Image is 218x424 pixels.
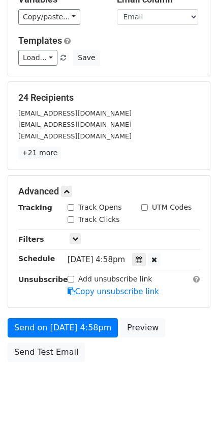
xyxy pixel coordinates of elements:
[18,275,68,284] strong: Unsubscribe
[78,274,152,285] label: Add unsubscribe link
[18,186,200,197] h5: Advanced
[18,121,132,128] small: [EMAIL_ADDRESS][DOMAIN_NAME]
[167,375,218,424] iframe: Chat Widget
[78,202,122,213] label: Track Opens
[18,50,57,66] a: Load...
[167,375,218,424] div: 聊天小组件
[18,147,61,159] a: +21 more
[18,92,200,103] h5: 24 Recipients
[8,343,85,362] a: Send Test Email
[18,255,55,263] strong: Schedule
[18,132,132,140] small: [EMAIL_ADDRESS][DOMAIN_NAME]
[68,255,125,264] span: [DATE] 4:58pm
[78,214,120,225] label: Track Clicks
[18,35,62,46] a: Templates
[18,204,52,212] strong: Tracking
[8,318,118,337] a: Send on [DATE] 4:58pm
[18,235,44,243] strong: Filters
[120,318,165,337] a: Preview
[18,109,132,117] small: [EMAIL_ADDRESS][DOMAIN_NAME]
[152,202,192,213] label: UTM Codes
[68,287,159,296] a: Copy unsubscribe link
[73,50,100,66] button: Save
[18,9,80,25] a: Copy/paste...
